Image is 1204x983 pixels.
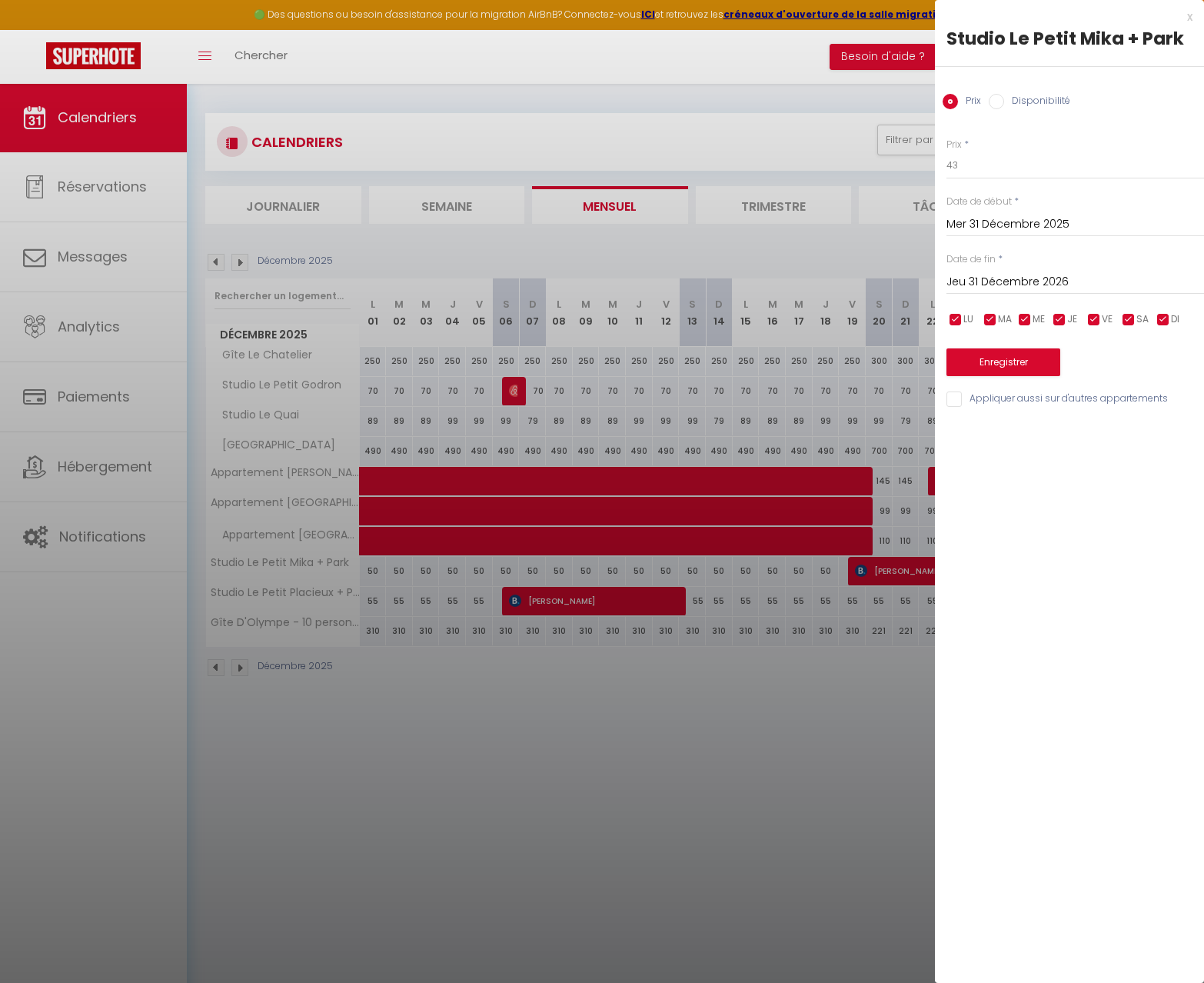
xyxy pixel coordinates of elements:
[1102,312,1113,327] span: VE
[12,6,58,52] button: Ouvrir le widget de chat LiveChat
[1136,312,1149,327] span: SA
[946,252,996,267] label: Date de fin
[946,138,962,152] label: Prix
[946,348,1060,376] button: Enregistrer
[1067,312,1077,327] span: JE
[958,94,981,111] label: Prix
[1033,312,1045,327] span: ME
[946,26,1192,51] div: Studio Le Petit Mika + Park
[963,312,973,327] span: LU
[935,8,1192,26] div: x
[1139,914,1192,971] iframe: Chat
[1004,94,1070,111] label: Disponibilité
[1171,312,1179,327] span: DI
[946,195,1012,209] label: Date de début
[998,312,1012,327] span: MA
